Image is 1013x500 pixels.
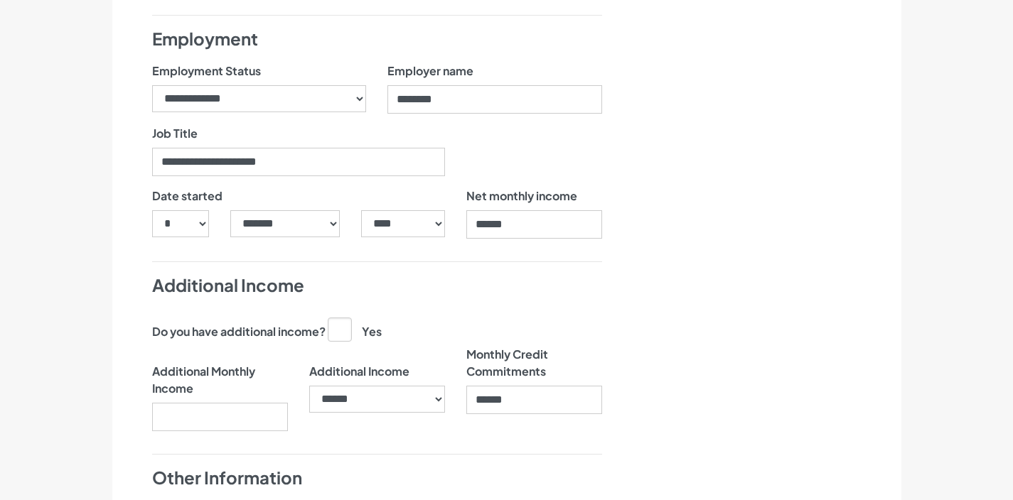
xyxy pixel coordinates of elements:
[152,273,602,298] h4: Additional Income
[387,62,473,80] label: Employer name
[152,27,602,51] h4: Employment
[309,346,409,380] label: Additional Income
[152,125,198,142] label: Job Title
[466,346,602,380] label: Monthly Credit Commitments
[466,187,577,205] label: Net monthly income
[328,317,382,340] label: Yes
[152,62,261,80] label: Employment Status
[152,323,326,340] label: Do you have additional income?
[152,346,288,397] label: Additional Monthly Income
[152,187,223,205] label: Date started
[152,466,602,490] h4: Other Information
